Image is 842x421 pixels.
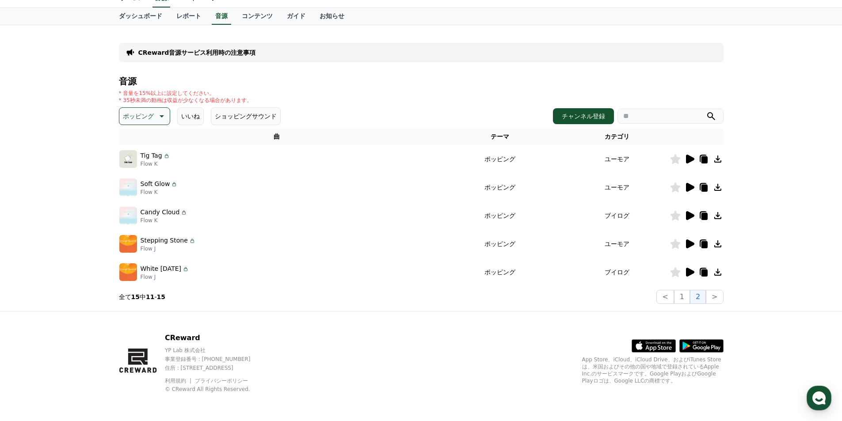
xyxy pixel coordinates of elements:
[165,333,268,343] p: CReward
[565,129,670,145] th: カテゴリ
[565,201,670,230] td: ブイログ
[565,145,670,173] td: ユーモア
[119,263,137,281] img: music
[23,293,38,300] span: Home
[119,129,435,145] th: 曲
[312,8,351,25] a: お知らせ
[119,90,252,97] p: * 音量を15%以上に設定してください。
[131,293,140,300] strong: 15
[211,107,281,125] button: ショッピングサウンド
[165,386,268,393] p: © CReward All Rights Reserved.
[435,173,565,201] td: ポッピング
[177,107,204,125] button: いいね
[141,273,190,281] p: Flow J
[131,293,152,300] span: Settings
[165,378,193,384] a: 利用規約
[114,280,170,302] a: Settings
[141,208,180,217] p: Candy Cloud
[706,290,723,304] button: >
[435,230,565,258] td: ポッピング
[212,8,231,25] a: 音源
[141,160,170,167] p: Flow K
[123,110,154,122] p: ポッピング
[58,280,114,302] a: Messages
[119,292,166,301] p: 全て 中 -
[165,356,268,363] p: 事業登録番号 : [PHONE_NUMBER]
[119,107,170,125] button: ポッピング
[119,97,252,104] p: * 35秒未満の動画は収益が少なくなる場合があります。
[3,280,58,302] a: Home
[112,8,169,25] a: ダッシュボード
[119,235,137,253] img: music
[690,290,706,304] button: 2
[119,207,137,224] img: music
[138,48,256,57] a: CReward音源サービス利用時の注意事項
[565,258,670,286] td: ブイログ
[141,179,170,189] p: Soft Glow
[141,189,178,196] p: Flow K
[565,230,670,258] td: ユーモア
[553,108,614,124] button: チャンネル登録
[235,8,280,25] a: コンテンツ
[435,145,565,173] td: ポッピング
[165,347,268,354] p: YP Lab 株式会社
[119,76,724,86] h4: 音源
[565,173,670,201] td: ユーモア
[169,8,208,25] a: レポート
[141,236,188,245] p: Stepping Stone
[119,150,137,168] img: music
[141,264,182,273] p: White [DATE]
[73,294,99,301] span: Messages
[435,258,565,286] td: ポッピング
[119,178,137,196] img: music
[656,290,674,304] button: <
[157,293,165,300] strong: 15
[280,8,312,25] a: ガイド
[141,245,196,252] p: Flow J
[146,293,154,300] strong: 11
[582,356,724,384] p: App Store、iCloud、iCloud Drive、およびiTunes Storeは、米国およびその他の国や地域で登録されているApple Inc.のサービスマークです。Google P...
[141,217,188,224] p: Flow K
[195,378,248,384] a: プライバシーポリシー
[165,364,268,372] p: 住所 : [STREET_ADDRESS]
[141,151,162,160] p: Tig Tag
[435,201,565,230] td: ポッピング
[674,290,690,304] button: 1
[435,129,565,145] th: テーマ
